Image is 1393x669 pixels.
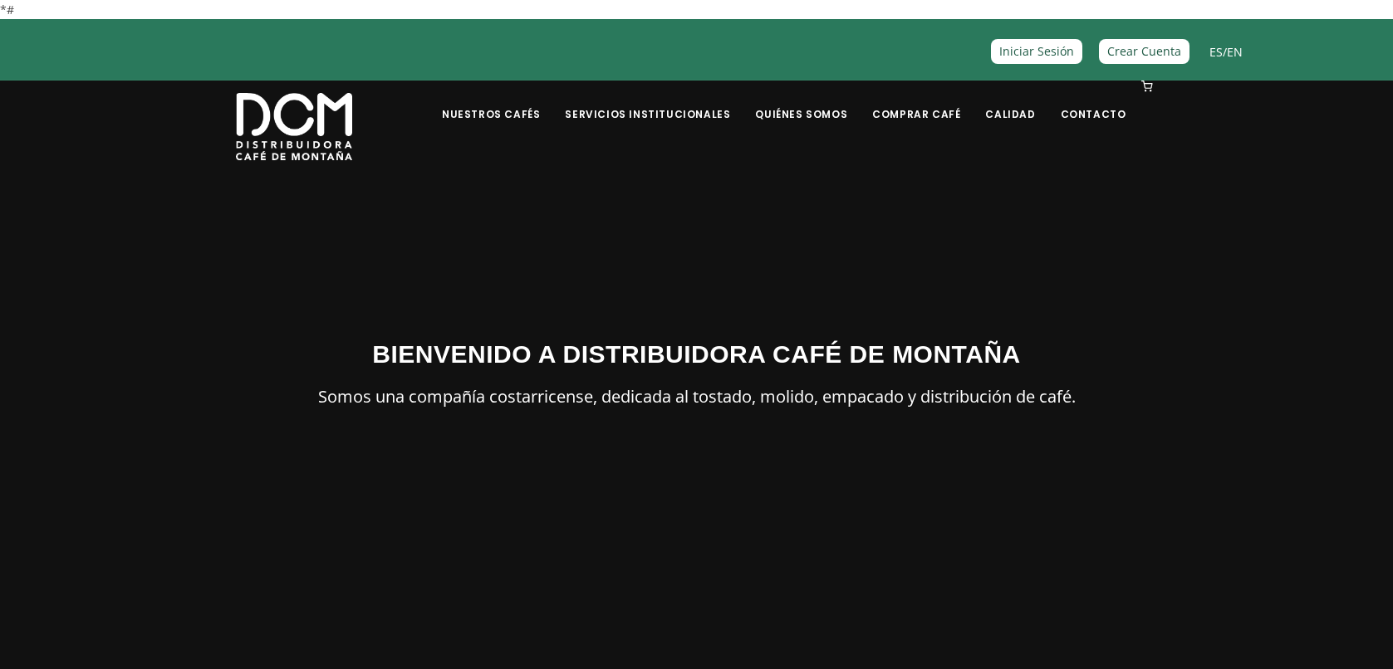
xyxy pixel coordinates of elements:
a: Servicios Institucionales [555,82,740,121]
a: Quiénes Somos [745,82,857,121]
a: Iniciar Sesión [991,39,1082,63]
a: ES [1209,44,1223,60]
a: EN [1227,44,1243,60]
h3: BIENVENIDO A DISTRIBUIDORA CAFÉ DE MONTAÑA [236,335,1158,373]
p: Somos una compañía costarricense, dedicada al tostado, molido, empacado y distribución de café. [236,383,1158,411]
a: Nuestros Cafés [432,82,550,121]
a: Contacto [1051,82,1136,121]
span: / [1209,42,1243,61]
a: Comprar Café [862,82,970,121]
a: Calidad [975,82,1045,121]
a: Crear Cuenta [1099,39,1189,63]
